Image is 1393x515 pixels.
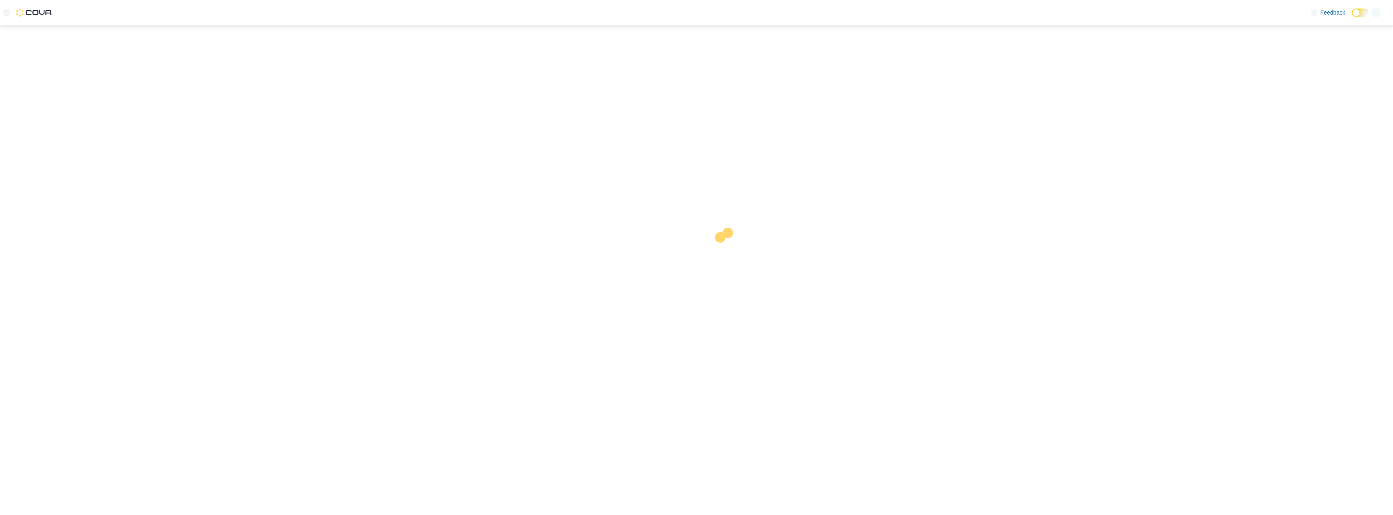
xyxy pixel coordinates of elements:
input: Dark Mode [1352,9,1369,17]
span: Feedback [1321,9,1345,17]
img: Cova [16,9,53,17]
a: Feedback [1308,4,1348,21]
img: cova-loader [696,222,757,282]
